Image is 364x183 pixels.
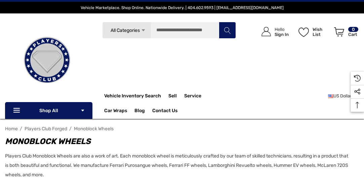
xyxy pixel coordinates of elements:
a: Wish List Wish List [295,20,331,43]
a: Sign in [254,20,292,43]
a: Home [5,126,18,132]
a: Service [184,93,201,100]
svg: Review Your Cart [334,27,344,37]
p: Wish List [313,27,330,37]
a: Players Club Forged [25,126,67,132]
svg: Social Media [354,88,361,95]
a: Contact Us [152,108,177,115]
h1: Monoblock Wheels [5,135,352,147]
a: Vehicle Inventory Search [104,93,161,100]
svg: Top [351,102,364,108]
span: Vehicle Marketplace. Shop Online. Nationwide Delivery. | 404.602.9593 | [EMAIL_ADDRESS][DOMAIN_NAME] [81,5,284,10]
svg: Recently Viewed [354,75,361,82]
span: Car Wraps [104,108,127,115]
img: Players Club | Cars For Sale [13,27,81,94]
a: All Categories Icon Arrow Down Icon Arrow Up [102,22,151,39]
a: Blog [134,108,145,115]
a: Car Wraps [104,104,134,118]
svg: Icon Arrow Down [141,28,146,33]
p: Cart [348,32,358,37]
a: Cart with 0 items [331,20,359,46]
svg: Icon Line [12,107,23,115]
span: Sell [168,93,177,100]
span: All Categories [110,28,139,33]
nav: Breadcrumb [5,123,359,135]
a: USD [328,89,359,103]
p: Sign In [275,32,289,37]
a: Monoblock Wheels [74,126,114,132]
svg: Wish List [298,28,309,37]
p: Players Club Monoblock Wheels are also a work of art. Each monoblock wheel is meticulously crafte... [5,151,352,180]
svg: Icon User Account [261,27,271,36]
p: 0 [348,27,358,32]
p: Hello [275,27,289,32]
svg: Icon Arrow Down [80,108,85,113]
a: Sell [168,89,184,103]
button: Search [219,22,236,39]
p: Shop All [5,102,92,119]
